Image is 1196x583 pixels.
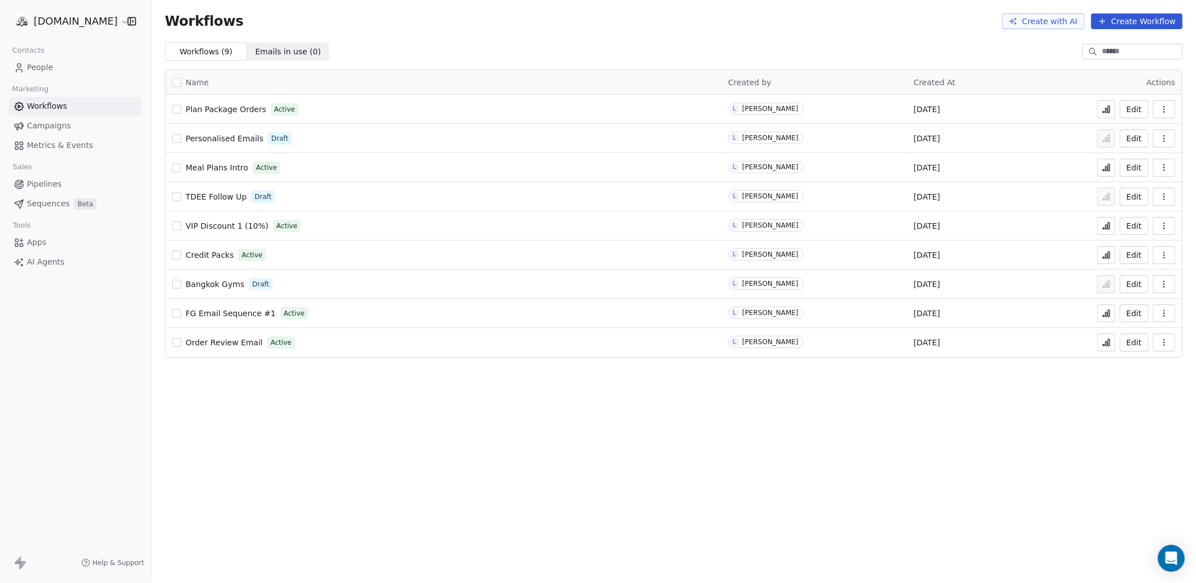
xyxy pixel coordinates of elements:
span: Emails in use ( 0 ) [255,46,321,58]
a: AI Agents [9,253,142,271]
span: Actions [1147,78,1175,87]
a: Meal Plans Intro [186,162,248,173]
div: L [733,337,736,346]
span: Apps [27,237,47,248]
span: VIP Discount 1 (10%) [186,221,269,230]
span: Meal Plans Intro [186,163,248,172]
span: Pipelines [27,178,62,190]
span: [DATE] [913,279,940,290]
span: Active [242,250,262,260]
span: Draft [252,279,269,289]
span: Workflows [27,100,67,112]
span: Order Review Email [186,338,262,347]
span: Campaigns [27,120,71,132]
div: [PERSON_NAME] [742,280,798,288]
div: L [733,133,736,142]
span: Draft [271,133,288,144]
div: L [733,163,736,172]
div: Domain: [DOMAIN_NAME] [29,29,123,38]
a: TDEE Follow Up [186,191,247,202]
span: AI Agents [27,256,64,268]
a: Metrics & Events [9,136,142,155]
a: Help & Support [81,558,144,567]
div: [PERSON_NAME] [742,309,798,317]
a: FG Email Sequence #1 [186,308,276,319]
div: Domain Overview [43,66,100,73]
a: Edit [1120,334,1148,351]
span: Created At [913,78,955,87]
button: Edit [1120,188,1148,206]
div: L [733,250,736,259]
span: [DATE] [913,220,940,232]
div: L [733,279,736,288]
span: Active [256,163,277,173]
span: Contacts [7,42,49,59]
img: tab_keywords_by_traffic_grey.svg [112,65,121,74]
img: logo_orange.svg [18,18,27,27]
span: [DATE] [913,191,940,202]
img: 1000.jpg [16,15,29,28]
span: Beta [74,198,96,210]
span: Help & Support [93,558,144,567]
div: L [733,221,736,230]
span: [DATE] [913,249,940,261]
button: Edit [1120,100,1148,118]
button: Edit [1120,217,1148,235]
span: Active [270,337,291,348]
button: Edit [1120,246,1148,264]
button: Create Workflow [1091,13,1183,29]
button: Edit [1120,159,1148,177]
span: Personalised Emails [186,134,264,143]
button: Create with AI [1002,13,1084,29]
a: Apps [9,233,142,252]
a: VIP Discount 1 (10%) [186,220,269,232]
button: Edit [1120,129,1148,147]
span: Name [186,77,209,89]
span: Bangkok Gyms [186,280,244,289]
span: [DATE] [913,104,940,115]
button: Edit [1120,275,1148,293]
span: Tools [8,217,35,234]
div: Open Intercom Messenger [1158,545,1185,572]
a: Credit Packs [186,249,234,261]
span: Active [276,221,297,231]
span: [DATE] [913,133,940,144]
button: [DOMAIN_NAME] [13,12,119,31]
a: People [9,58,142,77]
span: Active [284,308,304,318]
span: Draft [255,192,271,202]
span: TDEE Follow Up [186,192,247,201]
a: Plan Package Orders [186,104,266,115]
a: SequencesBeta [9,195,142,213]
span: Plan Package Orders [186,105,266,114]
div: L [733,192,736,201]
span: [DATE] [913,162,940,173]
div: Keywords by Traffic [124,66,189,73]
a: Workflows [9,97,142,115]
div: [PERSON_NAME] [742,163,798,171]
span: Created by [728,78,772,87]
div: v 4.0.25 [31,18,55,27]
span: Credit Packs [186,251,234,260]
span: [DATE] [913,337,940,348]
span: [DATE] [913,308,940,319]
div: [PERSON_NAME] [742,221,798,229]
button: Edit [1120,304,1148,322]
img: tab_domain_overview_orange.svg [30,65,39,74]
div: L [733,104,736,113]
div: [PERSON_NAME] [742,251,798,258]
span: Marketing [7,81,53,98]
span: Metrics & Events [27,140,93,151]
span: Workflows [165,13,243,29]
a: Pipelines [9,175,142,193]
a: Bangkok Gyms [186,279,244,290]
div: [PERSON_NAME] [742,338,798,346]
a: Order Review Email [186,337,262,348]
div: [PERSON_NAME] [742,192,798,200]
